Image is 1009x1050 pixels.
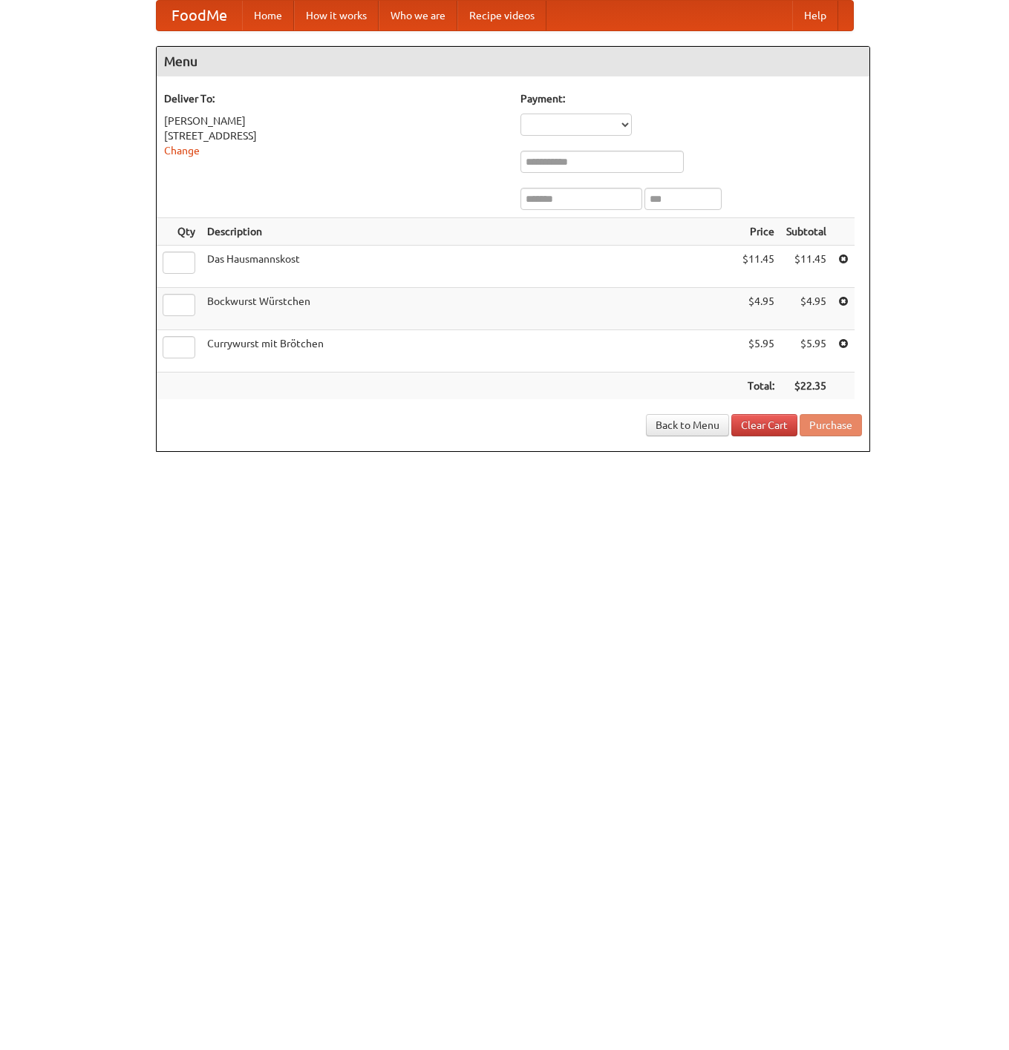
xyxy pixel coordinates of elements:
[294,1,379,30] a: How it works
[737,218,780,246] th: Price
[164,128,506,143] div: [STREET_ADDRESS]
[457,1,546,30] a: Recipe videos
[201,218,737,246] th: Description
[780,218,832,246] th: Subtotal
[157,47,869,76] h4: Menu
[157,218,201,246] th: Qty
[737,330,780,373] td: $5.95
[780,246,832,288] td: $11.45
[164,145,200,157] a: Change
[242,1,294,30] a: Home
[201,246,737,288] td: Das Hausmannskost
[520,91,862,106] h5: Payment:
[737,288,780,330] td: $4.95
[737,246,780,288] td: $11.45
[201,330,737,373] td: Currywurst mit Brötchen
[780,330,832,373] td: $5.95
[780,288,832,330] td: $4.95
[164,91,506,106] h5: Deliver To:
[800,414,862,436] button: Purchase
[737,373,780,400] th: Total:
[157,1,242,30] a: FoodMe
[780,373,832,400] th: $22.35
[201,288,737,330] td: Bockwurst Würstchen
[646,414,729,436] a: Back to Menu
[379,1,457,30] a: Who we are
[731,414,797,436] a: Clear Cart
[792,1,838,30] a: Help
[164,114,506,128] div: [PERSON_NAME]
